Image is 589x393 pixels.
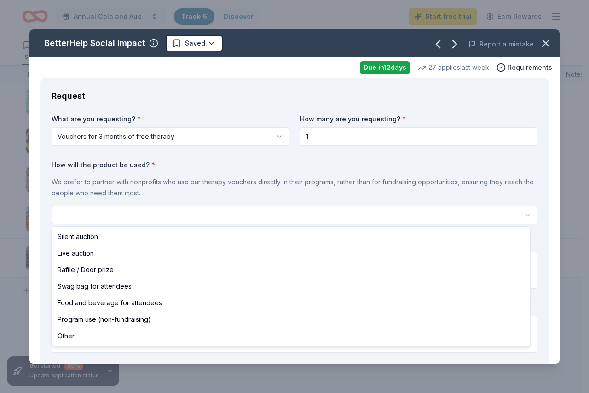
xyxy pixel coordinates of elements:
span: Program use (non-fundraising) [58,314,151,325]
span: Live auction [58,248,94,259]
span: Silent auction [58,231,98,242]
span: Food and beverage for attendees [58,297,162,308]
span: Swag bag for attendees [58,281,132,292]
span: Raffle / Door prize [58,264,114,275]
span: Other [58,330,75,342]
